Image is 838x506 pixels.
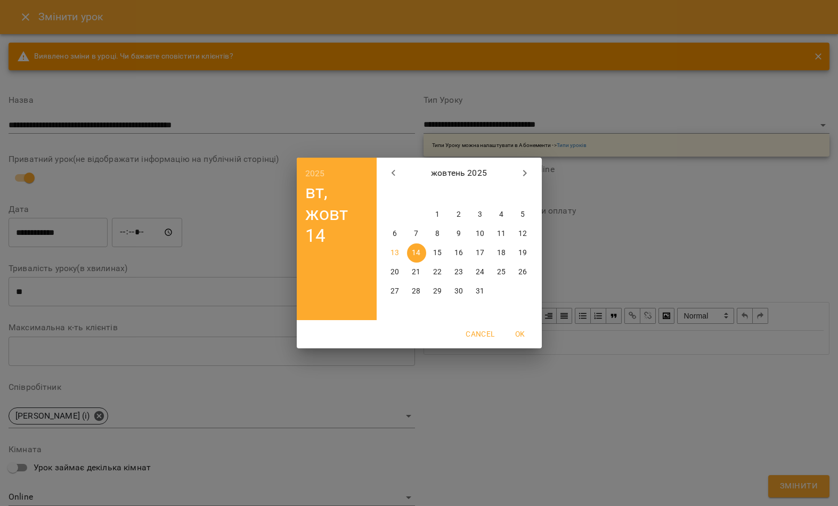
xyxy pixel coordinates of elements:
[497,267,506,278] p: 25
[454,286,463,297] p: 30
[428,263,448,282] button: 22
[461,324,499,344] button: Cancel
[499,209,503,220] p: 4
[450,263,469,282] button: 23
[454,248,463,258] p: 16
[518,248,527,258] p: 19
[514,189,533,200] span: нд
[428,243,448,263] button: 15
[497,248,506,258] p: 18
[450,205,469,224] button: 2
[433,267,442,278] p: 22
[497,228,506,239] p: 11
[457,209,461,220] p: 2
[471,263,490,282] button: 24
[428,282,448,301] button: 29
[407,224,426,243] button: 7
[471,282,490,301] button: 31
[305,166,325,181] button: 2025
[520,209,525,220] p: 5
[514,205,533,224] button: 5
[407,243,426,263] button: 14
[457,228,461,239] p: 9
[514,243,533,263] button: 19
[386,243,405,263] button: 13
[492,224,511,243] button: 11
[435,209,440,220] p: 1
[412,267,420,278] p: 21
[476,248,484,258] p: 17
[518,228,527,239] p: 12
[514,224,533,243] button: 12
[428,189,448,200] span: ср
[450,243,469,263] button: 16
[476,286,484,297] p: 31
[386,282,405,301] button: 27
[433,248,442,258] p: 15
[390,248,399,258] p: 13
[407,263,426,282] button: 21
[503,324,538,344] button: OK
[305,181,360,247] button: вт, жовт 14
[450,282,469,301] button: 30
[478,209,482,220] p: 3
[492,189,511,200] span: сб
[386,189,405,200] span: пн
[428,205,448,224] button: 1
[412,248,420,258] p: 14
[390,286,399,297] p: 27
[476,228,484,239] p: 10
[386,263,405,282] button: 20
[428,224,448,243] button: 8
[492,263,511,282] button: 25
[492,205,511,224] button: 4
[476,267,484,278] p: 24
[412,286,420,297] p: 28
[471,189,490,200] span: пт
[450,224,469,243] button: 9
[407,189,426,200] span: вт
[386,224,405,243] button: 6
[466,328,494,340] span: Cancel
[471,224,490,243] button: 10
[393,228,397,239] p: 6
[471,243,490,263] button: 17
[406,167,512,179] p: жовтень 2025
[471,205,490,224] button: 3
[433,286,442,297] p: 29
[514,263,533,282] button: 26
[407,282,426,301] button: 28
[450,189,469,200] span: чт
[518,267,527,278] p: 26
[492,243,511,263] button: 18
[435,228,440,239] p: 8
[414,228,418,239] p: 7
[390,267,399,278] p: 20
[508,328,533,340] span: OK
[454,267,463,278] p: 23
